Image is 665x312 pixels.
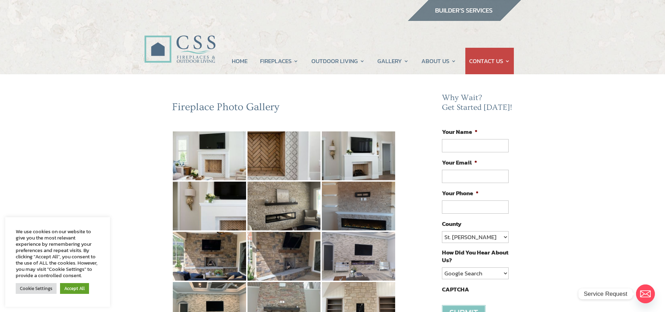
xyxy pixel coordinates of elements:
h2: Fireplace Photo Gallery [172,101,396,117]
img: 9 [322,232,395,281]
img: 2 [247,131,321,180]
img: 8 [247,232,321,281]
label: Your Name [442,128,478,136]
img: 1 [173,131,246,180]
img: 6 [322,182,395,230]
a: CONTACT US [469,48,510,74]
a: builder services construction supply [407,14,521,23]
a: Cookie Settings [16,283,57,294]
img: 4 [173,182,246,230]
img: 5 [247,182,321,230]
label: County [442,220,461,228]
a: OUTDOOR LIVING [311,48,365,74]
label: How Did You Hear About Us? [442,249,508,264]
label: Your Phone [442,189,479,197]
a: GALLERY [377,48,409,74]
label: Your Email [442,159,477,166]
img: CSS Fireplaces & Outdoor Living (Formerly Construction Solutions & Supply)- Jacksonville Ormond B... [144,16,215,67]
div: We use cookies on our website to give you the most relevant experience by remembering your prefer... [16,228,99,279]
label: CAPTCHA [442,286,469,293]
a: HOME [232,48,247,74]
a: FIREPLACES [260,48,298,74]
a: ABOUT US [421,48,456,74]
img: 3 [322,131,395,180]
a: Accept All [60,283,89,294]
img: 7 [173,232,246,281]
h2: Why Wait? Get Started [DATE]! [442,93,514,116]
a: Email [636,284,655,303]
